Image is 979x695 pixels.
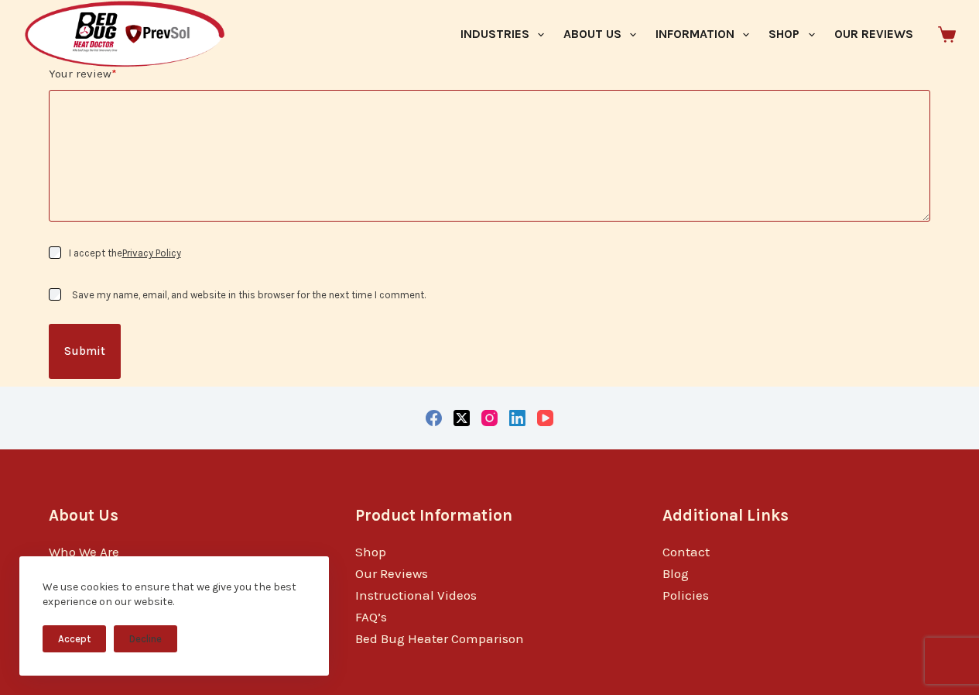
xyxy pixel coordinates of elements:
[509,410,525,426] a: LinkedIn
[114,625,177,652] button: Decline
[481,410,498,426] a: Instagram
[49,504,317,528] h3: About Us
[355,587,477,603] a: Instructional Videos
[355,609,387,624] a: FAQ’s
[122,247,181,259] a: Privacy Policy
[454,410,470,426] a: X (Twitter)
[12,6,59,53] button: Open LiveChat chat widget
[662,504,930,528] h3: Additional Links
[355,544,386,559] a: Shop
[69,247,181,259] label: I accept the
[43,625,106,652] button: Accept
[426,410,442,426] a: Facebook
[355,504,623,528] h3: Product Information
[662,587,709,603] a: Policies
[662,566,689,581] a: Blog
[355,631,524,646] a: Bed Bug Heater Comparison
[49,544,119,559] a: Who We Are
[43,580,306,610] div: We use cookies to ensure that we give you the best experience on our website.
[49,64,930,84] label: Your review
[49,324,121,379] button: Submit
[662,544,710,559] a: Contact
[355,566,428,581] a: Our Reviews
[537,410,553,426] a: YouTube
[72,289,426,301] label: Save my name, email, and website in this browser for the next time I comment.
